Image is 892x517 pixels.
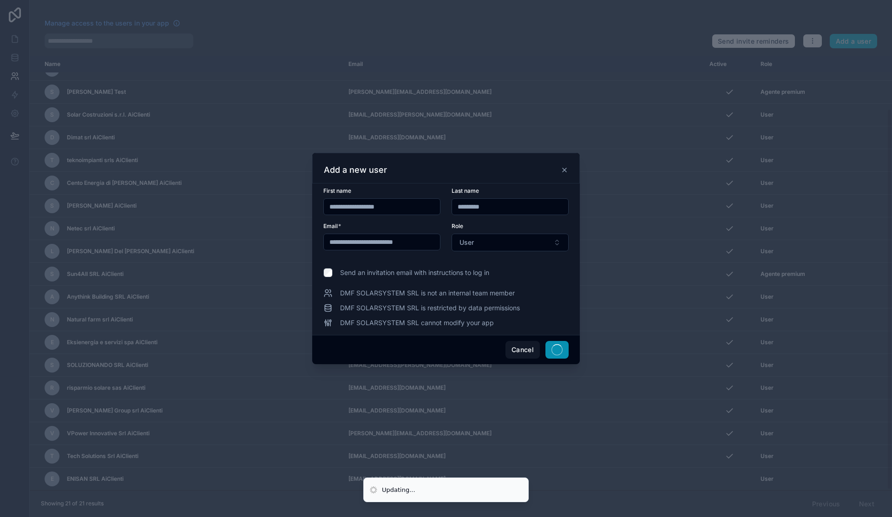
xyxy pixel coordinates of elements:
span: Role [452,223,463,229]
div: Updating... [382,485,415,495]
button: Select Button [452,234,569,251]
span: Email [323,223,338,229]
h3: Add a new user [324,164,387,176]
button: Cancel [505,341,540,359]
input: Send an invitation email with instructions to log in [323,268,333,277]
span: First name [323,187,351,194]
span: Send an invitation email with instructions to log in [340,268,489,277]
span: DMF SOLARSYSTEM SRL is not an internal team member [340,288,515,298]
span: Last name [452,187,479,194]
span: User [459,238,474,247]
span: DMF SOLARSYSTEM SRL is restricted by data permissions [340,303,520,313]
span: DMF SOLARSYSTEM SRL cannot modify your app [340,318,494,327]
